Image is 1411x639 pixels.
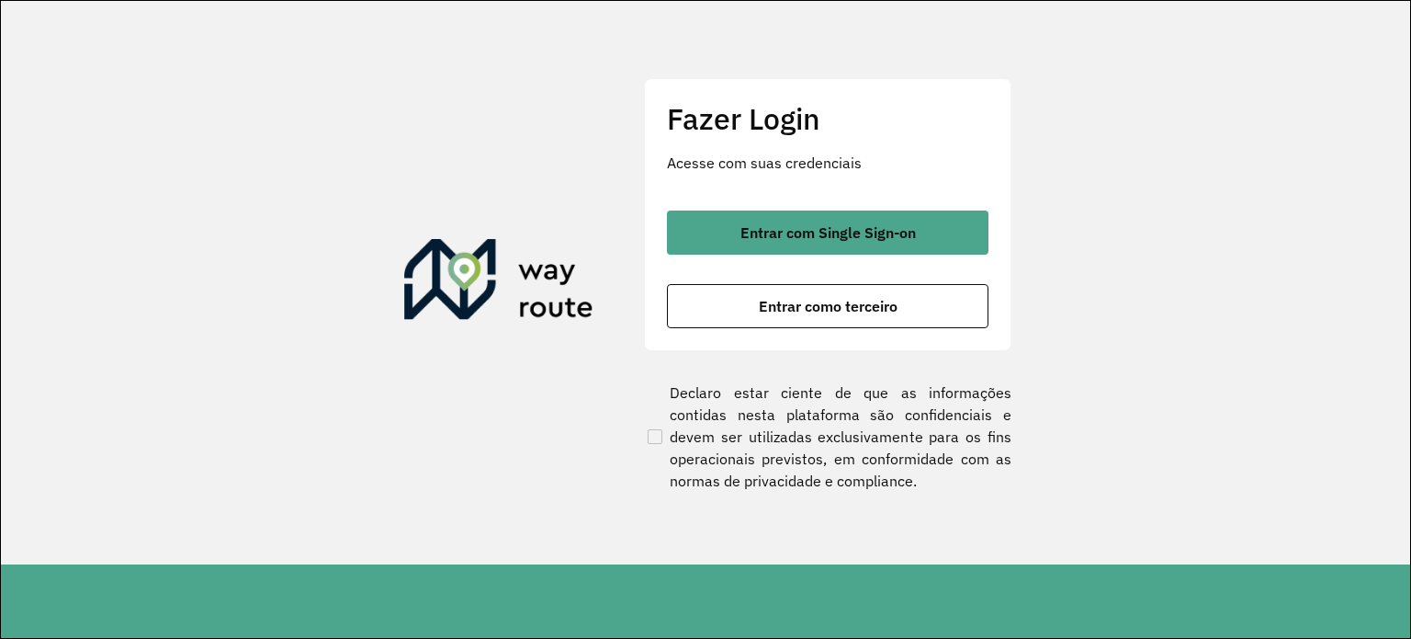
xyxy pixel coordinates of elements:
img: Roteirizador AmbevTech [404,239,593,327]
span: Entrar com Single Sign-on [740,225,916,240]
label: Declaro estar ciente de que as informações contidas nesta plataforma são confidenciais e devem se... [644,382,1011,492]
span: Entrar como terceiro [759,299,897,314]
button: button [667,284,988,328]
button: button [667,211,988,255]
p: Acesse com suas credenciais [667,152,988,174]
h2: Fazer Login [667,101,988,136]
